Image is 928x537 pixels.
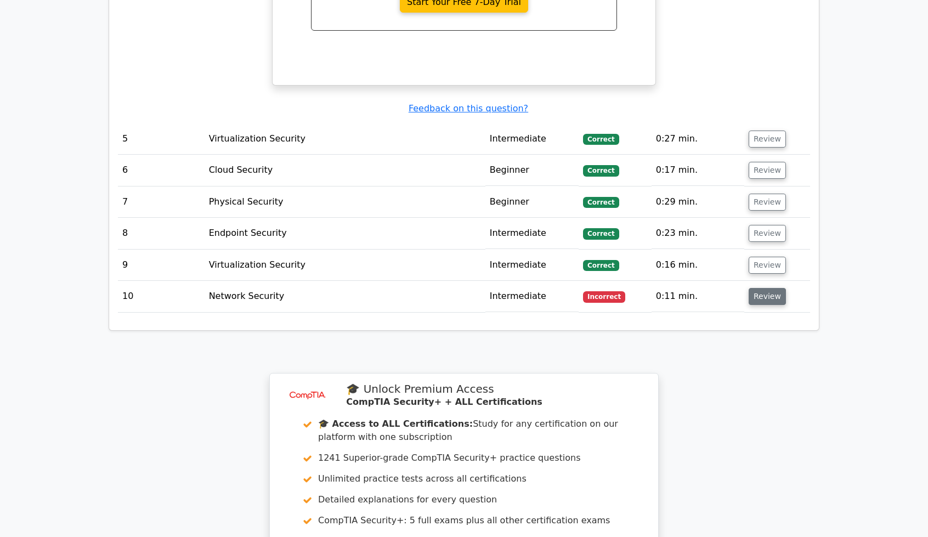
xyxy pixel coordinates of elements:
[749,257,786,274] button: Review
[485,155,579,186] td: Beginner
[118,186,205,218] td: 7
[205,155,485,186] td: Cloud Security
[652,155,744,186] td: 0:17 min.
[652,250,744,281] td: 0:16 min.
[583,260,619,271] span: Correct
[583,228,619,239] span: Correct
[652,123,744,155] td: 0:27 min.
[749,194,786,211] button: Review
[205,281,485,312] td: Network Security
[485,218,579,249] td: Intermediate
[583,165,619,176] span: Correct
[652,186,744,218] td: 0:29 min.
[118,155,205,186] td: 6
[118,123,205,155] td: 5
[205,123,485,155] td: Virtualization Security
[749,131,786,148] button: Review
[485,186,579,218] td: Beginner
[583,197,619,208] span: Correct
[485,281,579,312] td: Intermediate
[205,250,485,281] td: Virtualization Security
[409,103,528,114] a: Feedback on this question?
[118,281,205,312] td: 10
[485,250,579,281] td: Intermediate
[205,218,485,249] td: Endpoint Security
[749,162,786,179] button: Review
[485,123,579,155] td: Intermediate
[652,218,744,249] td: 0:23 min.
[118,218,205,249] td: 8
[118,250,205,281] td: 9
[583,291,625,302] span: Incorrect
[205,186,485,218] td: Physical Security
[749,225,786,242] button: Review
[583,134,619,145] span: Correct
[749,288,786,305] button: Review
[652,281,744,312] td: 0:11 min.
